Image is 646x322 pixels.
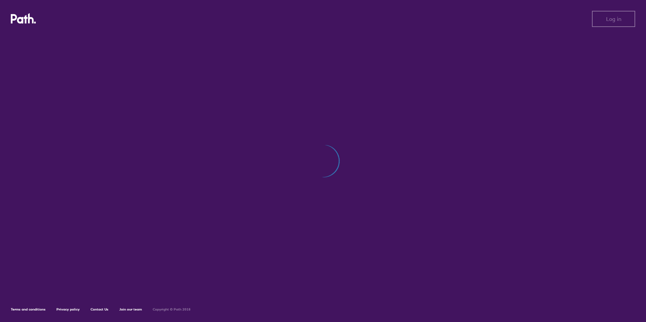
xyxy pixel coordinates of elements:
[592,11,635,27] button: Log in
[56,307,80,312] a: Privacy policy
[153,307,191,312] h6: Copyright © Path 2018
[11,307,46,312] a: Terms and conditions
[606,16,621,22] span: Log in
[91,307,108,312] a: Contact Us
[119,307,142,312] a: Join our team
